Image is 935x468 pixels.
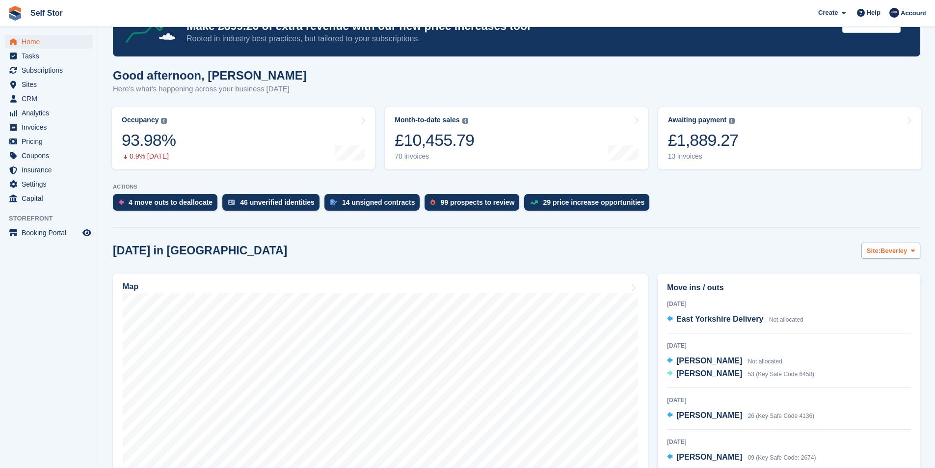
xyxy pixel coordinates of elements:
a: menu [5,106,93,120]
a: Self Stor [27,5,67,21]
span: Home [22,35,80,49]
a: menu [5,92,93,106]
div: 14 unsigned contracts [342,198,415,206]
div: £10,455.79 [395,130,474,150]
h2: [DATE] in [GEOGRAPHIC_DATA] [113,244,287,257]
img: stora-icon-8386f47178a22dfd0bd8f6a31ec36ba5ce8667c1dd55bd0f319d3a0aa187defe.svg [8,6,23,21]
span: 53 (Key Safe Code 6458) [748,371,814,378]
span: Create [818,8,838,18]
div: Occupancy [122,116,159,124]
span: Not allocated [748,358,782,365]
a: Month-to-date sales £10,455.79 70 invoices [385,107,648,169]
img: icon-info-grey-7440780725fd019a000dd9b08b2336e03edf1995a4989e88bcd33f0948082b44.svg [161,118,167,124]
a: menu [5,78,93,91]
span: 09 (Key Safe Code: 2674) [748,454,816,461]
span: Capital [22,192,80,205]
a: 14 unsigned contracts [324,194,425,216]
a: menu [5,120,93,134]
a: 4 move outs to deallocate [113,194,222,216]
a: menu [5,163,93,177]
span: Tasks [22,49,80,63]
img: icon-info-grey-7440780725fd019a000dd9b08b2336e03edf1995a4989e88bcd33f0948082b44.svg [462,118,468,124]
img: icon-info-grey-7440780725fd019a000dd9b08b2336e03edf1995a4989e88bcd33f0948082b44.svg [729,118,735,124]
div: 99 prospects to review [440,198,514,206]
span: Invoices [22,120,80,134]
h2: Map [123,282,138,291]
div: [DATE] [667,341,911,350]
a: [PERSON_NAME] 09 (Key Safe Code: 2674) [667,451,816,464]
span: Insurance [22,163,80,177]
h2: Move ins / outs [667,282,911,294]
span: East Yorkshire Delivery [676,315,763,323]
span: Not allocated [769,316,803,323]
span: Pricing [22,135,80,148]
img: verify_identity-adf6edd0f0f0b5bbfe63781bf79b02c33cf7c696d77639b501bdc392416b5a36.svg [228,199,235,205]
div: 70 invoices [395,152,474,161]
img: contract_signature_icon-13c848040528278c33f63329250d36e43548de30e8caae1d1a13099fd9432cc5.svg [330,199,337,205]
a: [PERSON_NAME] 53 (Key Safe Code 6458) [667,368,814,381]
div: 13 invoices [668,152,739,161]
a: menu [5,49,93,63]
a: East Yorkshire Delivery Not allocated [667,313,803,326]
span: Site: [867,246,881,256]
a: Occupancy 93.98% 0.9% [DATE] [112,107,375,169]
p: Rooted in industry best practices, but tailored to your subscriptions. [187,33,834,44]
a: 99 prospects to review [425,194,524,216]
button: Site: Beverley [861,243,920,259]
img: prospect-51fa495bee0391a8d652442698ab0144808aea92771e9ea1ae160a38d050c398.svg [430,199,435,205]
a: [PERSON_NAME] Not allocated [667,355,782,368]
a: Preview store [81,227,93,239]
span: Booking Portal [22,226,80,240]
img: price_increase_opportunities-93ffe204e8149a01c8c9dc8f82e8f89637d9d84a8eef4429ea346261dce0b2c0.svg [530,200,538,205]
img: Chris Rice [889,8,899,18]
span: [PERSON_NAME] [676,453,742,461]
span: [PERSON_NAME] [676,411,742,419]
div: 93.98% [122,130,176,150]
span: 26 (Key Safe Code 4136) [748,413,814,419]
div: [DATE] [667,438,911,446]
div: [DATE] [667,396,911,405]
div: 46 unverified identities [240,198,315,206]
span: Beverley [881,246,907,256]
span: Settings [22,177,80,191]
span: Sites [22,78,80,91]
a: 46 unverified identities [222,194,324,216]
span: [PERSON_NAME] [676,369,742,378]
a: menu [5,177,93,191]
div: 4 move outs to deallocate [129,198,213,206]
div: [DATE] [667,300,911,308]
span: Storefront [9,214,98,223]
h1: Good afternoon, [PERSON_NAME] [113,69,307,82]
span: Help [867,8,881,18]
img: move_outs_to_deallocate_icon-f764333ba52eb49d3ac5e1228854f67142a1ed5810a6f6cc68b1a99e826820c5.svg [119,199,124,205]
div: 0.9% [DATE] [122,152,176,161]
a: [PERSON_NAME] 26 (Key Safe Code 4136) [667,410,814,422]
div: Awaiting payment [668,116,727,124]
span: Subscriptions [22,63,80,77]
div: £1,889.27 [668,130,739,150]
a: Awaiting payment £1,889.27 13 invoices [658,107,921,169]
span: [PERSON_NAME] [676,357,742,365]
div: Month-to-date sales [395,116,459,124]
span: Analytics [22,106,80,120]
a: menu [5,135,93,148]
span: Coupons [22,149,80,163]
span: Account [901,8,926,18]
p: Here's what's happening across your business [DATE] [113,83,307,95]
a: menu [5,35,93,49]
div: 29 price increase opportunities [543,198,644,206]
span: CRM [22,92,80,106]
a: menu [5,192,93,205]
a: 29 price increase opportunities [524,194,654,216]
a: menu [5,63,93,77]
p: ACTIONS [113,184,920,190]
a: menu [5,149,93,163]
a: menu [5,226,93,240]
